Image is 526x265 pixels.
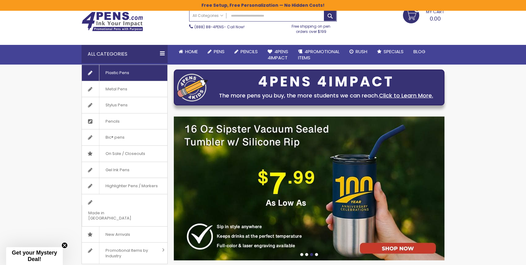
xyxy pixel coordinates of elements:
a: Made in [GEOGRAPHIC_DATA] [82,194,167,226]
span: New Arrivals [99,227,136,243]
span: Pens [214,48,225,55]
button: Close teaser [62,242,68,248]
a: On Sale / Closeouts [82,146,167,162]
span: Promotional Items by Industry [99,243,160,264]
a: (888) 88-4PENS [194,24,224,30]
div: 4PENS 4IMPACT [211,75,441,88]
a: Specials [372,45,408,58]
span: Metal Pens [99,81,133,97]
span: On Sale / Closeouts [99,146,151,162]
span: Get your Mystery Deal! [12,250,57,262]
img: 4Pens Custom Pens and Promotional Products [82,12,143,31]
a: Plastic Pens [82,65,167,81]
iframe: Google Customer Reviews [475,248,526,265]
a: 4PROMOTIONALITEMS [293,45,345,65]
a: Pencils [229,45,263,58]
div: Free shipping on pen orders over $199 [285,22,337,34]
a: New Arrivals [82,227,167,243]
div: Get your Mystery Deal!Close teaser [6,247,63,265]
a: Blog [408,45,430,58]
span: Bic® pens [99,129,131,145]
span: Rush [356,48,367,55]
a: Gel Ink Pens [82,162,167,178]
a: Pencils [82,113,167,129]
a: Rush [345,45,372,58]
a: 4Pens4impact [263,45,293,65]
span: Pencils [99,113,126,129]
div: The more pens you buy, the more students we can reach. [211,91,441,100]
a: Click to Learn More. [379,92,433,99]
img: /16-oz-the-sipster-vacuum-sealed-tumbler-with-silicone-rip.html [174,117,444,260]
span: Plastic Pens [99,65,135,81]
span: 0.00 [430,15,441,22]
span: Pencils [241,48,258,55]
span: Blog [413,48,425,55]
span: Made in [GEOGRAPHIC_DATA] [82,205,152,226]
span: - Call Now! [194,24,245,30]
span: Specials [384,48,404,55]
span: Gel Ink Pens [99,162,136,178]
div: All Categories [82,45,168,63]
a: All Categories [189,10,226,21]
a: Promotional Items by Industry [82,243,167,264]
span: 4PROMOTIONAL ITEMS [298,48,340,61]
span: Stylus Pens [99,97,134,113]
span: 4Pens 4impact [268,48,288,61]
span: All Categories [193,13,223,18]
img: four_pen_logo.png [177,73,208,101]
span: Home [185,48,198,55]
a: 0.00 0 [403,7,444,22]
a: Pens [203,45,229,58]
a: Metal Pens [82,81,167,97]
a: Home [174,45,203,58]
span: Highlighter Pens / Markers [99,178,164,194]
a: Highlighter Pens / Markers [82,178,167,194]
a: Stylus Pens [82,97,167,113]
a: Bic® pens [82,129,167,145]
